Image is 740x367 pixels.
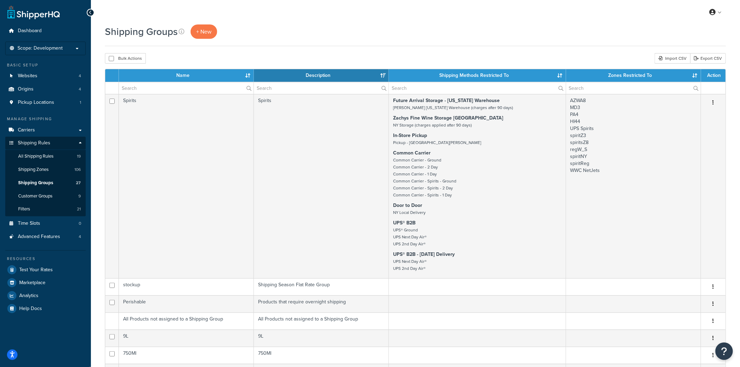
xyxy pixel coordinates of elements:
th: Zones Restricted To: activate to sort column ascending [566,69,701,82]
a: Test Your Rates [5,264,86,276]
strong: Future Arrival Storage - [US_STATE] Warehouse [393,97,500,104]
input: Search [389,82,565,94]
th: Shipping Methods Restricted To: activate to sort column ascending [389,69,566,82]
td: Perishable [119,295,254,312]
small: [PERSON_NAME] [US_STATE] Warehouse (charges after 90 days) [393,105,513,111]
td: 750Ml [119,347,254,364]
a: Analytics [5,289,86,302]
li: Origins [5,83,86,96]
span: 4 [79,73,81,79]
strong: UPS® B2B [393,219,415,226]
div: Resources [5,256,86,262]
span: Websites [18,73,37,79]
li: Shipping Groups [5,177,86,189]
a: Shipping Zones 106 [5,163,86,176]
td: 9L [119,330,254,347]
li: Shipping Rules [5,137,86,216]
a: All Shipping Rules 19 [5,150,86,163]
span: 106 [74,167,81,173]
th: Action [701,69,726,82]
small: Common Carrier - Ground Common Carrier - 2 Day Common Carrier - 1 Day Common Carrier - Spirits - ... [393,157,456,198]
a: Time Slots 0 [5,217,86,230]
a: Advanced Features 4 [5,230,86,243]
small: Pickup - [GEOGRAPHIC_DATA][PERSON_NAME] [393,139,481,146]
span: 4 [79,86,81,92]
td: 9L [254,330,389,347]
strong: In-Store Pickup [393,132,427,139]
th: Name: activate to sort column ascending [119,69,254,82]
li: Shipping Zones [5,163,86,176]
span: Filters [18,206,30,212]
span: 9 [78,193,81,199]
small: NY Local Delivery [393,209,426,216]
span: Shipping Zones [18,167,49,173]
strong: UPS® B2B - [DATE] Delivery [393,251,455,258]
a: Filters 21 [5,203,86,216]
span: 21 [77,206,81,212]
strong: Common Carrier [393,149,431,157]
span: Analytics [19,293,38,299]
a: ShipperHQ Home [7,5,60,19]
a: Marketplace [5,276,86,289]
span: Marketplace [19,280,45,286]
a: Shipping Groups 27 [5,177,86,189]
a: Pickup Locations 1 [5,96,86,109]
a: Customer Groups 9 [5,190,86,203]
span: Scope: Development [17,45,63,51]
span: 1 [80,100,81,106]
td: stockup [119,278,254,295]
li: Pickup Locations [5,96,86,109]
li: Customer Groups [5,190,86,203]
a: Export CSV [690,53,726,64]
span: Shipping Groups [18,180,53,186]
small: UPS Next Day Air® UPS 2nd Day Air® [393,258,427,272]
button: Open Resource Center [716,343,733,360]
a: Origins 4 [5,83,86,96]
li: Websites [5,70,86,82]
button: Bulk Actions [105,53,146,64]
td: All Products not assigned to a Shipping Group [254,312,389,330]
div: Basic Setup [5,62,86,68]
li: Time Slots [5,217,86,230]
small: NY Storage (charges applied after 90 days) [393,122,472,128]
li: All Shipping Rules [5,150,86,163]
li: Filters [5,203,86,216]
td: 750Ml [254,347,389,364]
span: All Shipping Rules [18,153,54,159]
span: 19 [77,153,81,159]
th: Description: activate to sort column ascending [254,69,389,82]
span: 27 [76,180,81,186]
a: Carriers [5,124,86,137]
span: + New [196,28,212,36]
a: Help Docs [5,302,86,315]
a: Shipping Rules [5,137,86,150]
h1: Shipping Groups [105,25,178,38]
a: Dashboard [5,24,86,37]
input: Search [566,82,701,94]
td: Spirits [119,94,254,278]
td: Products that require overnight shipping [254,295,389,312]
span: Carriers [18,127,35,133]
span: Dashboard [18,28,42,34]
span: Test Your Rates [19,267,53,273]
span: Pickup Locations [18,100,54,106]
span: Advanced Features [18,234,60,240]
li: Advanced Features [5,230,86,243]
span: Customer Groups [18,193,52,199]
input: Search [119,82,254,94]
td: Shipping Season Flat Rate Group [254,278,389,295]
strong: Zachys Fine Wine Storage [GEOGRAPHIC_DATA] [393,114,503,122]
a: + New [191,24,217,39]
div: Manage Shipping [5,116,86,122]
strong: Door to Door [393,202,422,209]
span: Shipping Rules [18,140,50,146]
span: Time Slots [18,221,40,226]
span: Help Docs [19,306,42,312]
small: UPS® Ground UPS Next Day Air® UPS 2nd Day Air® [393,227,427,247]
